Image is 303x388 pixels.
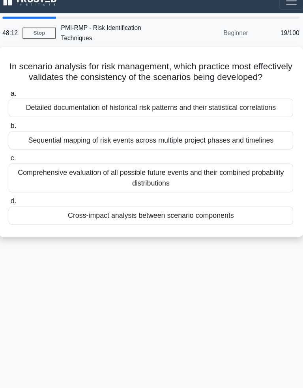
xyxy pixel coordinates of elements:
[25,91,30,97] span: a.
[24,157,279,183] div: Comprehensive evaluation of all possible future events and their combined probability distributions
[36,35,66,45] a: Stop
[243,32,290,48] div: 19/100
[25,188,30,194] span: d.
[174,32,243,48] div: Beginner
[13,32,36,48] div: 48:12
[25,149,30,156] span: c.
[24,196,279,212] div: Cross-impact analysis between scenario components
[267,3,289,19] button: Toggle navigation
[23,65,280,85] h5: In scenario analysis for risk management, which practice most effectively validates the consisten...
[25,120,30,126] span: b.
[66,27,174,52] div: PMI-RMP - Risk Identification Techniques
[24,128,279,145] div: Sequential mapping of risk events across multiple project phases and timelines
[24,99,279,115] div: Detailed documentation of historical risk patterns and their statistical correlations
